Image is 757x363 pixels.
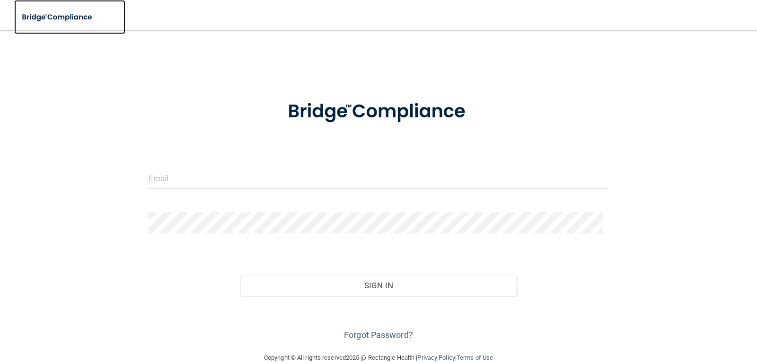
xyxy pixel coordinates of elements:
[268,87,489,136] img: bridge_compliance_login_screen.278c3ca4.svg
[457,354,493,361] a: Terms of Use
[344,330,413,340] a: Forgot Password?
[14,8,101,27] img: bridge_compliance_login_screen.278c3ca4.svg
[417,354,455,361] a: Privacy Policy
[149,168,609,189] input: Email
[240,275,517,296] button: Sign In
